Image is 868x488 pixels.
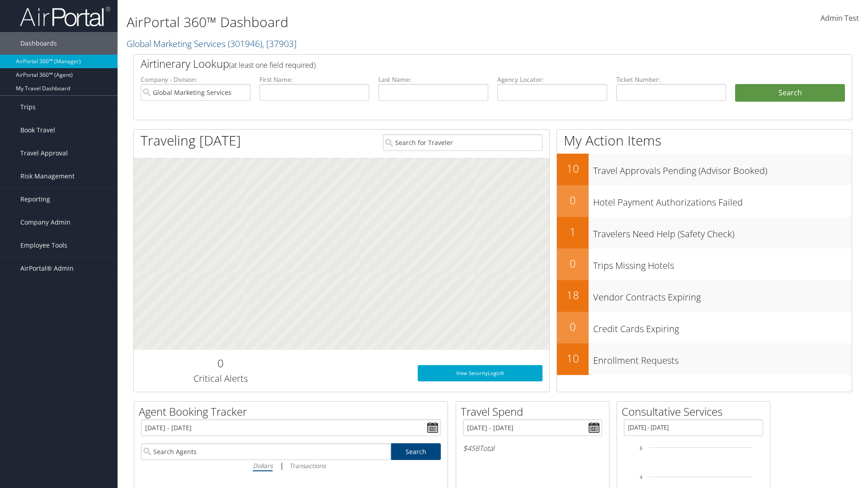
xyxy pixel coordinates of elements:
[20,142,68,164] span: Travel Approval
[557,192,589,208] h2: 0
[141,443,391,460] input: Search Agents
[139,404,448,419] h2: Agent Booking Tracker
[821,5,859,33] a: Admin Test
[20,165,75,188] span: Risk Management
[127,38,297,50] a: Global Marketing Services
[640,446,642,451] tspan: 6
[735,84,845,102] button: Search
[461,404,609,419] h2: Travel Spend
[229,60,316,70] span: (at least one field required)
[557,161,589,176] h2: 10
[141,372,300,385] h3: Critical Alerts
[557,256,589,271] h2: 0
[821,13,859,23] span: Admin Test
[593,160,852,177] h3: Travel Approvals Pending (Advisor Booked)
[593,318,852,335] h3: Credit Cards Expiring
[557,280,852,312] a: 18Vendor Contracts Expiring
[463,443,602,453] h6: Total
[253,461,273,470] i: Dollars
[383,134,542,151] input: Search for Traveler
[20,257,74,280] span: AirPortal® Admin
[622,404,770,419] h2: Consultative Services
[593,223,852,240] h3: Travelers Need Help (Safety Check)
[378,75,488,84] label: Last Name:
[141,460,441,471] div: |
[557,351,589,366] h2: 10
[557,185,852,217] a: 0Hotel Payment Authorizations Failed
[289,461,325,470] i: Transactions
[418,365,542,381] a: View SecurityLogic®
[557,131,852,150] h1: My Action Items
[20,6,110,27] img: airportal-logo.png
[557,287,589,303] h2: 18
[616,75,726,84] label: Ticket Number:
[20,96,36,118] span: Trips
[259,75,369,84] label: First Name:
[557,312,852,343] a: 0Credit Cards Expiring
[557,249,852,280] a: 0Trips Missing Hotels
[593,192,852,209] h3: Hotel Payment Authorizations Failed
[593,350,852,367] h3: Enrollment Requests
[20,211,71,234] span: Company Admin
[391,443,441,460] a: Search
[141,356,300,371] h2: 0
[141,75,250,84] label: Company - Division:
[463,443,479,453] span: $458
[557,154,852,185] a: 10Travel Approvals Pending (Advisor Booked)
[557,224,589,239] h2: 1
[593,255,852,272] h3: Trips Missing Hotels
[640,474,642,480] tspan: 4
[141,56,785,71] h2: Airtinerary Lookup
[127,13,615,32] h1: AirPortal 360™ Dashboard
[20,234,67,257] span: Employee Tools
[228,38,262,50] span: ( 301946 )
[557,217,852,249] a: 1Travelers Need Help (Safety Check)
[20,32,57,55] span: Dashboards
[497,75,607,84] label: Agency Locator:
[593,286,852,304] h3: Vendor Contracts Expiring
[557,319,589,334] h2: 0
[557,343,852,375] a: 10Enrollment Requests
[20,188,50,211] span: Reporting
[20,119,55,141] span: Book Travel
[262,38,297,50] span: , [ 37903 ]
[141,131,241,150] h1: Traveling [DATE]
